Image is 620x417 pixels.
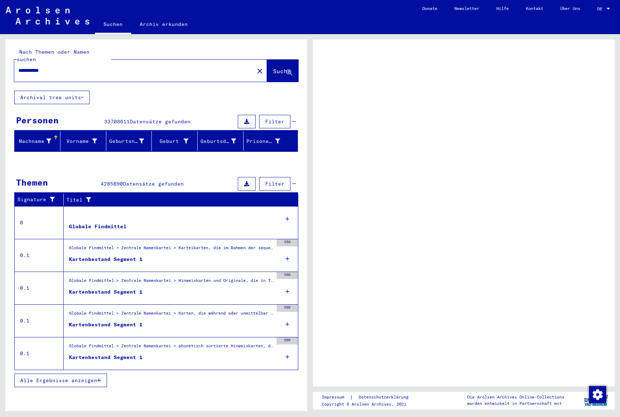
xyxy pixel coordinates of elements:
td: 0 [15,206,64,239]
img: Arolsen_neg.svg [6,7,89,25]
p: wurden entwickelt in Partnerschaft mit [467,400,564,407]
button: Archival tree units [14,91,90,104]
div: 350 [277,239,298,246]
div: Titel [66,196,284,204]
span: DE [597,6,605,11]
div: Vorname [63,135,106,147]
div: Titel [66,194,291,205]
div: | [322,394,417,401]
span: Suche [273,68,291,75]
td: 0.1 [15,272,64,304]
span: Alle Ergebnisse anzeigen [20,377,97,384]
mat-header-cell: Geburt‏ [152,131,198,151]
div: Geburtsdatum [201,135,245,147]
a: Impressum [322,394,350,401]
div: Geburtsname [109,135,153,147]
mat-header-cell: Geburtsname [106,131,152,151]
div: Nachname [17,138,51,145]
span: Datensätze gefunden [123,181,184,187]
div: Signature [17,194,65,205]
span: 33708611 [104,118,130,125]
div: Globale Findmittel [69,223,127,230]
button: Alle Ergebnisse anzeigen [14,374,107,387]
div: Geburtsdatum [201,138,236,145]
span: Datensätze gefunden [130,118,191,125]
div: Globale Findmittel > Zentrale Namenkartei > Hinweiskarten und Originale, die in T/D-Fällen aufgef... [69,277,273,287]
div: 500 [277,272,298,279]
p: Copyright © Arolsen Archives, 2021 [322,401,417,407]
td: 0.1 [15,239,64,272]
p: Die Arolsen Archives Online-Collections [467,394,564,400]
div: Prisoner # [246,138,280,145]
span: Filter [265,181,284,187]
button: Clear [253,64,267,78]
div: Geburt‏ [155,135,197,147]
button: Suche [267,60,298,82]
mat-header-cell: Geburtsdatum [198,131,244,151]
span: Filter [265,118,284,125]
mat-icon: close [256,67,264,75]
div: Geburtsname [109,138,144,145]
div: Nachname [17,135,60,147]
div: Globale Findmittel > Zentrale Namenkartei > Karten, die während oder unmittelbar vor der sequenti... [69,310,273,320]
div: 500 [277,305,298,312]
div: Kartenbestand Segment 1 [69,354,143,361]
div: Kartenbestand Segment 1 [69,288,143,296]
td: 0.1 [15,337,64,370]
mat-label: Nach Themen oder Namen suchen [17,49,90,63]
div: Geburt‏ [155,138,188,145]
mat-header-cell: Prisoner # [244,131,298,151]
a: Datenschutzerklärung [353,394,417,401]
img: yv_logo.png [583,391,609,409]
td: 0.1 [15,304,64,337]
button: Filter [259,177,290,191]
span: 4285890 [101,181,123,187]
div: 500 [277,337,298,344]
a: Archiv erkunden [131,16,196,33]
div: Prisoner # [246,135,289,147]
img: Zustimmung ändern [589,386,606,403]
div: Vorname [63,138,97,145]
button: Filter [259,115,290,128]
div: Globale Findmittel > Zentrale Namenkartei > phonetisch sortierte Hinweiskarten, die für die Digit... [69,343,273,353]
mat-header-cell: Vorname [60,131,106,151]
div: Kartenbestand Segment 1 [69,256,143,263]
div: Themen [16,176,48,189]
div: Personen [16,114,59,127]
div: Signature [17,196,58,203]
div: Globale Findmittel > Zentrale Namenkartei > Karteikarten, die im Rahmen der sequentiellen Massend... [69,245,273,255]
div: Kartenbestand Segment 1 [69,321,143,328]
a: Suchen [95,16,131,34]
mat-header-cell: Nachname [15,131,60,151]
